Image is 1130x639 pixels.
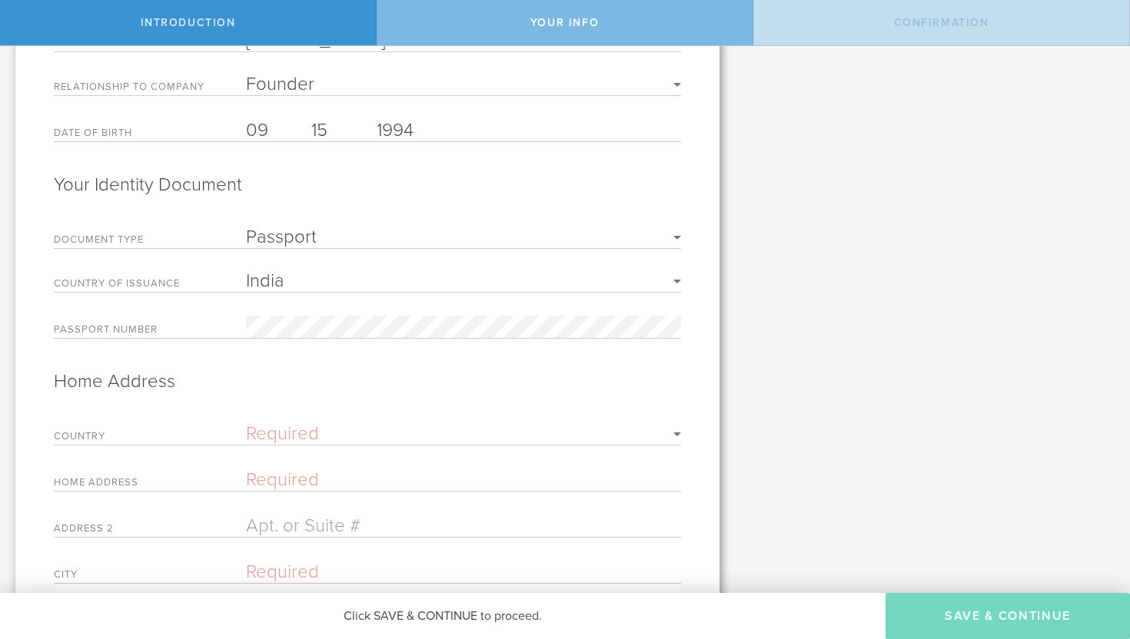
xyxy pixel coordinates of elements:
[54,235,246,248] label: Document Type
[54,173,681,197] h2: Your Identity Document
[54,128,246,141] label: Date of birth
[54,325,246,338] label: Passport Number
[54,570,246,583] label: City
[141,16,236,29] span: Introduction
[246,119,311,141] input: MM
[311,119,377,141] input: DD
[530,16,599,29] span: Your Info
[377,119,507,141] input: YYYY
[54,279,246,292] label: Country of Issuance
[54,82,246,95] label: Relationship to Company
[246,515,681,537] input: Apt. or Suite #
[54,432,246,445] label: Country
[246,468,681,491] input: Required
[54,524,246,537] label: Address 2
[54,369,681,394] h2: Home Address
[894,16,989,29] span: Confirmation
[886,593,1130,639] button: Save & Continue
[246,561,681,583] input: Required
[54,478,246,491] label: Home Address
